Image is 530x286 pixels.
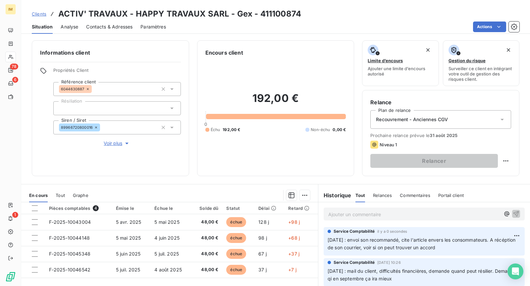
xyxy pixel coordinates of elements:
span: F-2025-10045348 [49,251,90,257]
span: 5 mai 2025 [154,219,180,225]
span: 128 j [258,219,269,225]
span: F-2025-10046542 [49,267,90,272]
span: 48,00 € [195,235,219,241]
span: 78 [10,64,18,70]
span: échue [226,233,246,243]
span: +68 j [288,235,300,241]
span: 4 [93,205,99,211]
span: 5 juil. 2025 [116,267,140,272]
span: Tout [355,193,365,198]
span: En cours [29,193,48,198]
h6: Informations client [40,49,181,57]
span: 31 août 2025 [430,133,457,138]
input: Ajouter une valeur [92,86,97,92]
span: Tout [56,193,65,198]
span: échue [226,217,246,227]
span: 6 [12,77,18,83]
button: Limite d’encoursAjouter une limite d’encours autorisé [362,40,439,86]
span: +37 j [288,251,299,257]
span: Service Comptabilité [334,228,375,234]
button: Relancer [370,154,498,168]
span: Ajouter une limite d’encours autorisé [368,66,433,76]
div: Open Intercom Messenger [507,263,523,279]
span: 1 [12,212,18,218]
span: Relances [373,193,392,198]
span: [DATE] : envoi son recommandé, cite l'article envers les consommateurs. A récéption de son courri... [328,237,517,250]
span: 48,00 € [195,251,219,257]
span: 89966720800016 [61,125,93,129]
span: Niveau 1 [380,142,397,147]
span: Recouvrement - Anciennes CGV [376,116,448,123]
span: 5 juin 2025 [116,251,141,257]
a: 78 [5,65,16,75]
input: Ajouter une valeur [100,124,105,130]
div: Délai [258,206,280,211]
div: IM [5,4,16,15]
span: 0 [204,121,207,127]
span: F-2025-10044148 [49,235,90,241]
div: Pièces comptables [49,205,108,211]
a: Clients [32,11,46,17]
span: 48,00 € [195,266,219,273]
span: Analyse [61,24,78,30]
span: [DATE] : mail du client, difficultés financières, demande quand peut résilier. Demande qi en sept... [328,268,517,281]
span: échue [226,265,246,275]
h2: 192,00 € [205,92,346,112]
span: Prochaine relance prévue le [370,133,511,138]
span: 0,00 € [333,127,346,133]
span: 67 j [258,251,267,257]
span: 5 mai 2025 [116,235,141,241]
div: Solde dû [195,206,219,211]
h3: ACTIV' TRAVAUX - HAPPY TRAVAUX SARL - Gex - 411100874 [58,8,301,20]
div: Échue le [154,206,187,211]
h6: Historique [318,191,351,199]
span: 6044630887 [61,87,84,91]
span: +7 j [288,267,296,272]
span: 98 j [258,235,267,241]
button: Gestion du risqueSurveiller ce client en intégrant votre outil de gestion des risques client. [443,40,519,86]
div: Retard [288,206,314,211]
span: 48,00 € [195,219,219,225]
img: Logo LeanPay [5,271,16,282]
span: il y a 0 secondes [377,229,407,233]
span: Non-échu [311,127,330,133]
span: [DATE] 10:26 [377,261,401,264]
span: 4 juin 2025 [154,235,180,241]
span: Surveiller ce client en intégrant votre outil de gestion des risques client. [449,66,514,82]
h6: Encours client [205,49,243,57]
span: Commentaires [400,193,430,198]
span: Situation [32,24,53,30]
span: 5 avr. 2025 [116,219,141,225]
div: Statut [226,206,250,211]
span: Portail client [438,193,464,198]
a: 6 [5,78,16,89]
span: Service Comptabilité [334,260,375,265]
span: F-2025-10043004 [49,219,91,225]
span: 37 j [258,267,267,272]
span: Échu [211,127,220,133]
span: Voir plus [104,140,130,147]
span: échue [226,249,246,259]
span: Gestion du risque [449,58,486,63]
span: Limite d’encours [368,58,403,63]
span: +98 j [288,219,300,225]
span: Graphe [73,193,88,198]
button: Actions [473,22,506,32]
span: 4 août 2025 [154,267,182,272]
span: 5 juil. 2025 [154,251,179,257]
h6: Relance [370,98,511,106]
button: Voir plus [53,140,181,147]
span: Paramètres [140,24,166,30]
div: Émise le [116,206,146,211]
span: 192,00 € [223,127,240,133]
span: Propriétés Client [53,68,181,77]
input: Ajouter une valeur [59,105,64,111]
span: Contacts & Adresses [86,24,132,30]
